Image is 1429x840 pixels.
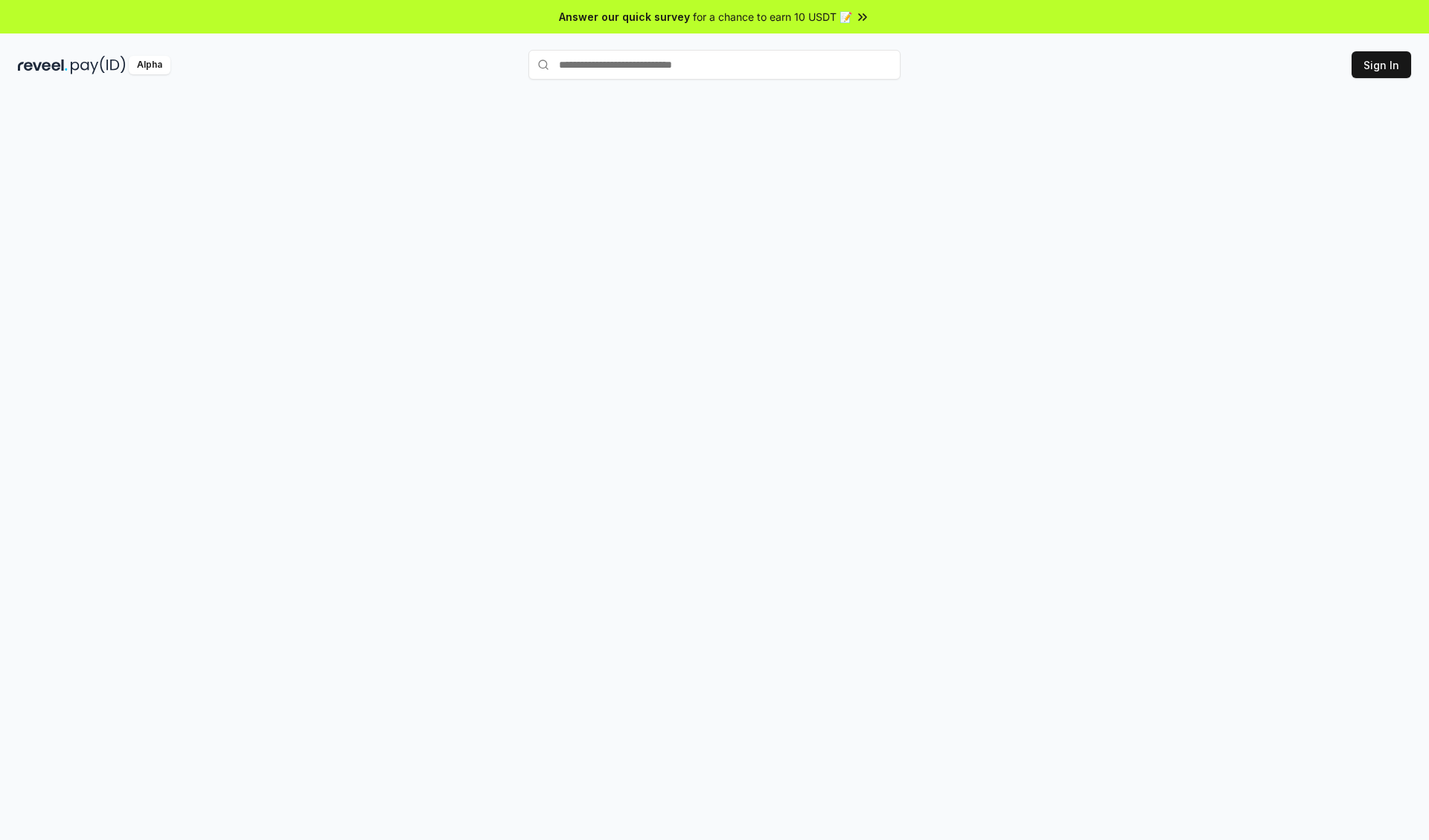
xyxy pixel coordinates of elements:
span: for a chance to earn 10 USDT 📝 [693,9,852,25]
div: Alpha [129,56,170,74]
img: pay_id [71,56,126,74]
img: reveel_dark [18,56,68,74]
button: Sign In [1352,51,1411,78]
span: Answer our quick survey [559,9,690,25]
